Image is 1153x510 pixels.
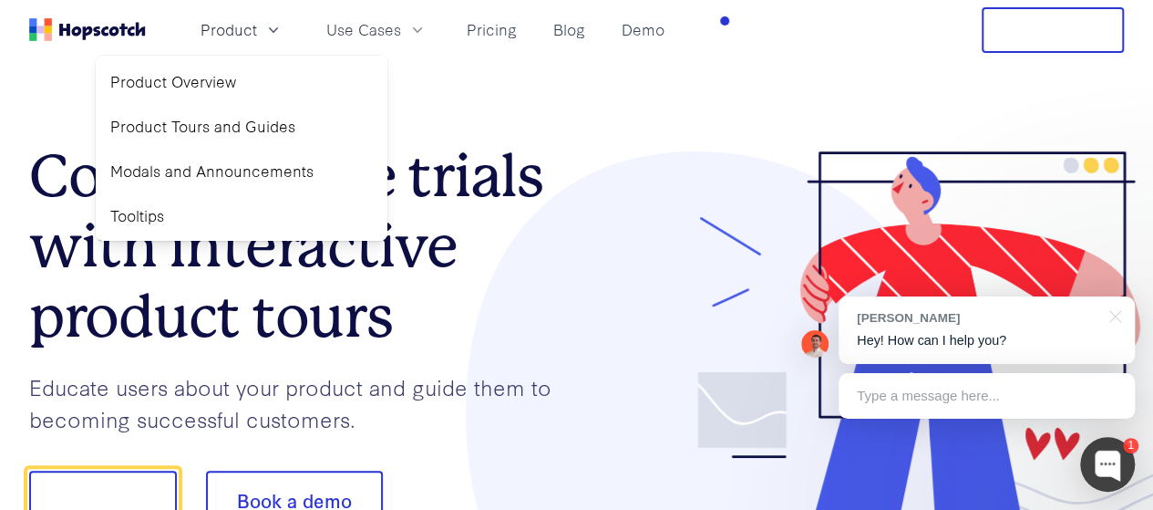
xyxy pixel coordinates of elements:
a: Product Overview [103,63,380,100]
a: Tooltips [103,197,380,234]
button: Use Cases [315,15,438,45]
button: Free Trial [982,7,1124,53]
a: Pricing [459,15,524,45]
a: Home [29,18,146,41]
span: Product [201,18,257,41]
a: Demo [614,15,672,45]
a: Product Tours and Guides [103,108,380,145]
div: 1 [1123,438,1138,453]
button: Product [190,15,293,45]
img: Mark Spera [801,330,829,358]
a: Blog [546,15,592,45]
a: Modals and Announcements [103,152,380,190]
h1: Convert more trials with interactive product tours [29,141,577,351]
div: Type a message here... [839,373,1135,419]
p: Educate users about your product and guide them to becoming successful customers. [29,371,577,434]
div: [PERSON_NAME] [857,309,1098,327]
p: Hey! How can I help you? [857,331,1117,350]
span: Use Cases [326,18,401,41]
